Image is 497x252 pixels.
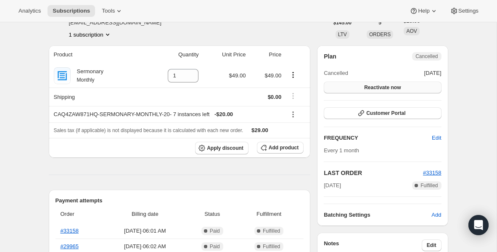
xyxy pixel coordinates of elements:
button: Reactivate now [324,82,441,93]
span: - $20.00 [214,110,233,119]
span: Edit [427,242,436,249]
div: Open Intercom Messenger [468,215,489,235]
div: Sermonary [71,67,104,84]
span: [DATE] · 06:01 AM [105,227,185,235]
span: Every 1 month [324,147,359,154]
button: #33158 [423,169,441,177]
span: $29.00 [251,127,268,133]
span: ORDERS [369,32,391,37]
span: Paid [210,243,220,250]
span: Tools [102,8,115,14]
h3: Notes [324,239,422,251]
th: Quantity [143,45,201,64]
span: Customer Portal [366,110,405,117]
span: [DATE] [324,181,341,190]
button: Subscriptions [48,5,95,17]
span: $49.00 [229,72,246,79]
button: Product actions [286,70,300,80]
th: Shipping [49,88,143,106]
th: Order [56,205,103,223]
button: Apply discount [195,142,248,154]
span: [EMAIL_ADDRESS][DOMAIN_NAME] [69,19,161,27]
span: Fulfilled [263,243,280,250]
button: Add product [257,142,304,154]
button: Edit [427,131,446,145]
h2: LAST ORDER [324,169,423,177]
span: Cancelled [324,69,348,77]
span: Status [190,210,234,218]
th: Unit Price [201,45,248,64]
span: Fulfilled [420,182,438,189]
button: Product actions [69,30,112,39]
span: Add product [269,144,299,151]
span: Add [431,211,441,219]
a: #33158 [423,170,441,176]
h2: Plan [324,52,336,61]
img: product img [54,67,71,84]
span: LTV [338,32,347,37]
th: Product [49,45,143,64]
span: Edit [432,134,441,142]
span: Analytics [19,8,41,14]
span: $145.00 [333,19,352,26]
div: CAQ4ZAW871HQ-SERMONARY-MONTHLY-20 - 7 instances left [54,110,282,119]
span: [DATE] · 06:02 AM [105,242,185,251]
small: Monthly [77,77,95,83]
button: Shipping actions [286,91,300,101]
h2: Payment attempts [56,196,304,205]
span: [DATE] [424,69,441,77]
span: Fulfillment [239,210,299,218]
button: Help [404,5,443,17]
button: Tools [97,5,128,17]
span: Apply discount [207,145,243,151]
a: #29965 [61,243,79,249]
span: Paid [210,228,220,234]
span: $0.00 [268,94,282,100]
span: Reactivate now [364,84,401,91]
button: Add [426,208,446,222]
button: Settings [445,5,484,17]
button: $145.00 [328,17,357,29]
h6: Batching Settings [324,211,431,219]
span: AOV [406,28,417,34]
span: 5 [378,19,381,26]
h2: FREQUENCY [324,134,432,142]
span: Settings [458,8,478,14]
button: Edit [422,239,441,251]
button: Analytics [13,5,46,17]
a: #33158 [61,228,79,234]
span: Sales tax (if applicable) is not displayed because it is calculated with each new order. [54,127,243,133]
span: Help [418,8,429,14]
button: Customer Portal [324,107,441,119]
span: Billing date [105,210,185,218]
span: Subscriptions [53,8,90,14]
span: Fulfilled [263,228,280,234]
th: Price [248,45,284,64]
span: $49.00 [264,72,281,79]
span: Cancelled [415,53,438,60]
button: 5 [373,17,386,29]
